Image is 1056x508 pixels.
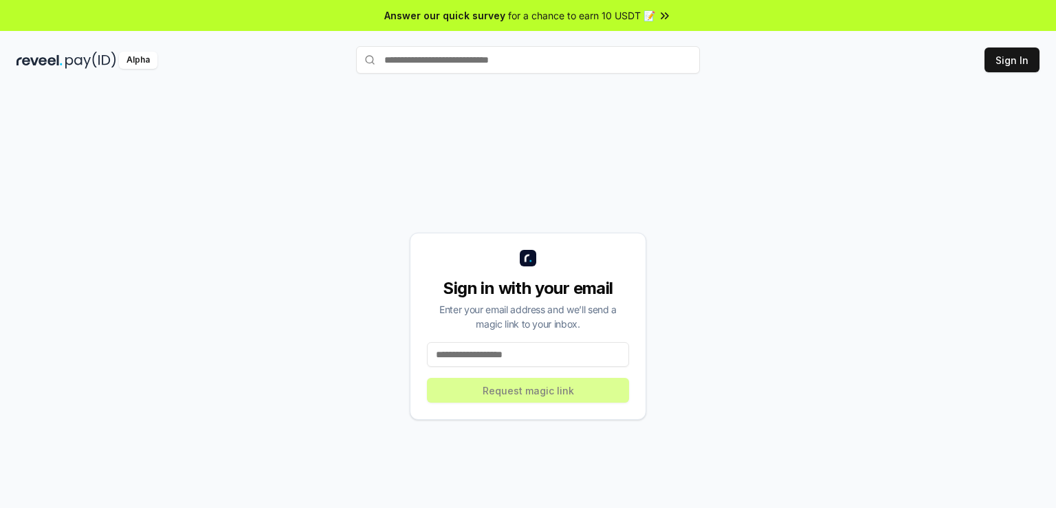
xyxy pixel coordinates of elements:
img: reveel_dark [16,52,63,69]
button: Sign In [984,47,1039,72]
img: pay_id [65,52,116,69]
img: logo_small [520,250,536,266]
div: Alpha [119,52,157,69]
div: Enter your email address and we’ll send a magic link to your inbox. [427,302,629,331]
div: Sign in with your email [427,277,629,299]
span: Answer our quick survey [384,8,505,23]
span: for a chance to earn 10 USDT 📝 [508,8,655,23]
